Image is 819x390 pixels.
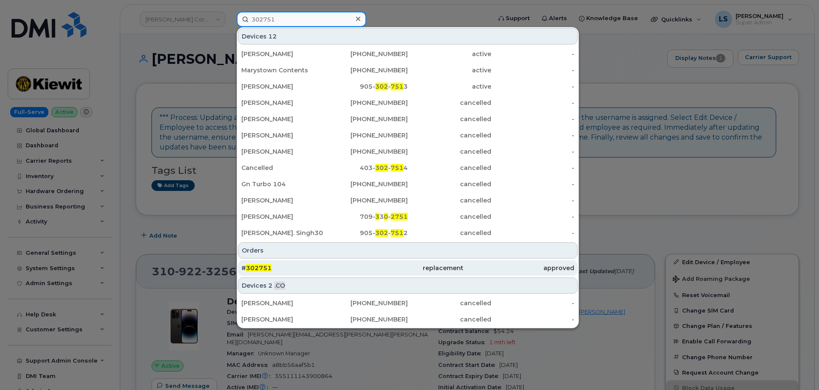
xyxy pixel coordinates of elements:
div: - [491,164,575,172]
a: [PERSON_NAME]. Singh30905-302-7512cancelled- [238,225,578,241]
a: [PERSON_NAME][PHONE_NUMBER]cancelled- [238,111,578,127]
div: cancelled [408,196,491,205]
div: approved [463,264,574,272]
div: [PERSON_NAME] [241,196,325,205]
span: 302751 [246,264,272,272]
div: cancelled [408,212,491,221]
a: [PERSON_NAME][PHONE_NUMBER]cancelled- [238,144,578,159]
div: cancelled [408,98,491,107]
a: [PERSON_NAME][PHONE_NUMBER]active- [238,46,578,62]
div: [PERSON_NAME] [241,82,325,91]
span: 751 [391,164,404,172]
div: - [491,196,575,205]
div: Cancelled [241,164,325,172]
a: [PERSON_NAME][PHONE_NUMBER]cancelled- [238,95,578,110]
div: - [491,299,575,307]
div: [PHONE_NUMBER] [325,98,408,107]
div: [PHONE_NUMBER] [325,66,408,74]
div: cancelled [408,131,491,140]
div: [PHONE_NUMBER] [325,299,408,307]
div: 709- 3 - [325,212,408,221]
div: [PHONE_NUMBER] [325,131,408,140]
a: [PERSON_NAME][PHONE_NUMBER]cancelled- [238,193,578,208]
div: [PHONE_NUMBER] [325,315,408,324]
div: replacement [352,264,463,272]
span: .CO [274,281,285,290]
div: - [491,229,575,237]
div: cancelled [408,315,491,324]
div: [PERSON_NAME] [241,147,325,156]
div: - [491,315,575,324]
a: Cancelled403-302-7514cancelled- [238,160,578,176]
div: Devices [238,277,578,294]
div: [PERSON_NAME] [241,98,325,107]
div: - [491,98,575,107]
div: Orders [238,242,578,259]
span: 751 [391,229,404,237]
div: [PHONE_NUMBER] [325,147,408,156]
div: [PERSON_NAME] [241,50,325,58]
a: #302751replacementapproved [238,260,578,276]
a: [PERSON_NAME][PHONE_NUMBER]cancelled- [238,295,578,311]
div: cancelled [408,299,491,307]
div: - [491,147,575,156]
span: 302 [375,164,388,172]
div: active [408,82,491,91]
a: Gn Turbo 104[PHONE_NUMBER]cancelled- [238,176,578,192]
div: [PERSON_NAME] [241,315,325,324]
div: - [491,66,575,74]
span: 751 [391,83,404,90]
div: cancelled [408,147,491,156]
div: # [241,264,352,272]
div: [PERSON_NAME]. Singh30 [241,229,325,237]
span: 2751 [391,213,408,220]
a: [PERSON_NAME]709-330-2751cancelled- [238,209,578,224]
div: - [491,131,575,140]
a: [PERSON_NAME][PHONE_NUMBER]cancelled- [238,312,578,327]
div: [PHONE_NUMBER] [325,115,408,123]
div: - [491,50,575,58]
a: [PERSON_NAME][PHONE_NUMBER]cancelled- [238,128,578,143]
span: 302 [375,229,388,237]
div: active [408,66,491,74]
span: 302 [375,83,388,90]
div: cancelled [408,115,491,123]
div: - [491,180,575,188]
div: Marystown Contents [241,66,325,74]
div: - [491,82,575,91]
div: [PERSON_NAME] [241,212,325,221]
div: active [408,50,491,58]
span: 12 [268,32,277,41]
div: [PERSON_NAME] [241,299,325,307]
div: [PERSON_NAME] [241,115,325,123]
div: cancelled [408,180,491,188]
div: - [491,115,575,123]
div: 905- - 2 [325,229,408,237]
div: 403- - 4 [325,164,408,172]
a: Marystown Contents[PHONE_NUMBER]active- [238,63,578,78]
div: - [491,212,575,221]
div: [PHONE_NUMBER] [325,180,408,188]
div: Devices [238,28,578,45]
div: Gn Turbo 104 [241,180,325,188]
span: 0 [384,213,388,220]
span: 2 [268,281,273,290]
a: [PERSON_NAME]905-302-7513active- [238,79,578,94]
div: 905- - 3 [325,82,408,91]
iframe: Messenger Launcher [782,353,813,384]
span: 3 [375,213,380,220]
div: [PHONE_NUMBER] [325,196,408,205]
div: [PHONE_NUMBER] [325,50,408,58]
div: [PERSON_NAME] [241,131,325,140]
div: cancelled [408,229,491,237]
div: cancelled [408,164,491,172]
